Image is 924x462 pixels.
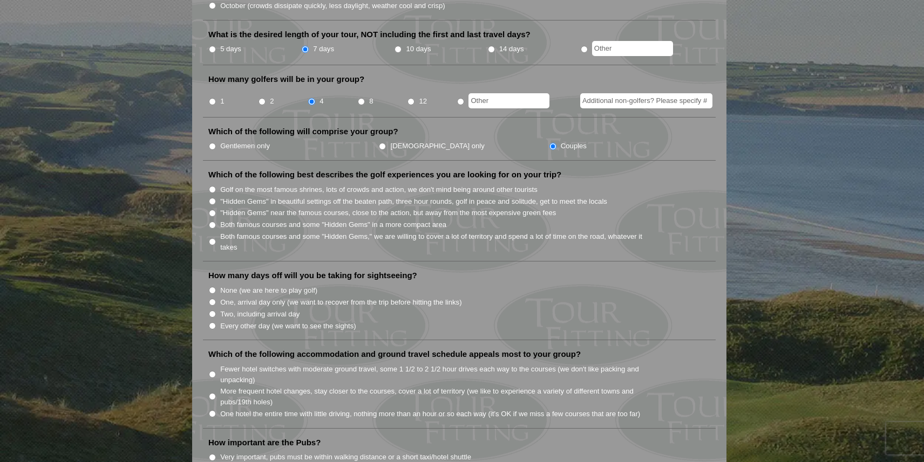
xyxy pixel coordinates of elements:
label: Fewer hotel switches with moderate ground travel, some 1 1/2 to 2 1/2 hour drives each way to the... [220,364,654,385]
label: "Hidden Gems" in beautiful settings off the beaten path, three hour rounds, golf in peace and sol... [220,196,607,207]
label: 8 [369,96,373,107]
label: Both famous courses and some "Hidden Gems" in a more compact area [220,219,446,230]
label: Couples [561,141,587,151]
input: Other [468,93,549,108]
label: How many golfers will be in your group? [208,74,364,85]
label: One, arrival day only (we want to recover from the trip before hitting the links) [220,297,461,308]
label: 4 [320,96,323,107]
label: What is the desired length of your tour, NOT including the first and last travel days? [208,29,531,40]
label: 10 days [406,44,431,54]
label: October (crowds dissipate quickly, less daylight, weather cool and crisp) [220,1,445,11]
label: Which of the following accommodation and ground travel schedule appeals most to your group? [208,349,581,360]
label: 2 [270,96,274,107]
label: "Hidden Gems" near the famous courses, close to the action, but away from the most expensive gree... [220,208,556,218]
label: One hotel the entire time with little driving, nothing more than an hour or so each way (it’s OK ... [220,409,640,419]
label: 12 [419,96,427,107]
label: Golf on the most famous shrines, lots of crowds and action, we don't mind being around other tour... [220,184,538,195]
label: 7 days [313,44,334,54]
label: Which of the following will comprise your group? [208,126,398,137]
label: None (we are here to play golf) [220,285,317,296]
label: How important are the Pubs? [208,437,321,448]
label: Gentlemen only [220,141,270,151]
input: Additional non-golfers? Please specify # [580,93,712,108]
label: [DEMOGRAPHIC_DATA] only [391,141,485,151]
input: Other [592,41,673,56]
label: 1 [220,96,224,107]
label: Two, including arrival day [220,309,300,320]
label: Every other day (we want to see the sights) [220,321,356,332]
label: 14 days [499,44,524,54]
label: Which of the following best describes the golf experiences you are looking for on your trip? [208,169,561,180]
label: 5 days [220,44,241,54]
label: How many days off will you be taking for sightseeing? [208,270,417,281]
label: Both famous courses and some "Hidden Gems," we are willing to cover a lot of territory and spend ... [220,231,654,252]
label: More frequent hotel changes, stay closer to the courses, cover a lot of territory (we like to exp... [220,386,654,407]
